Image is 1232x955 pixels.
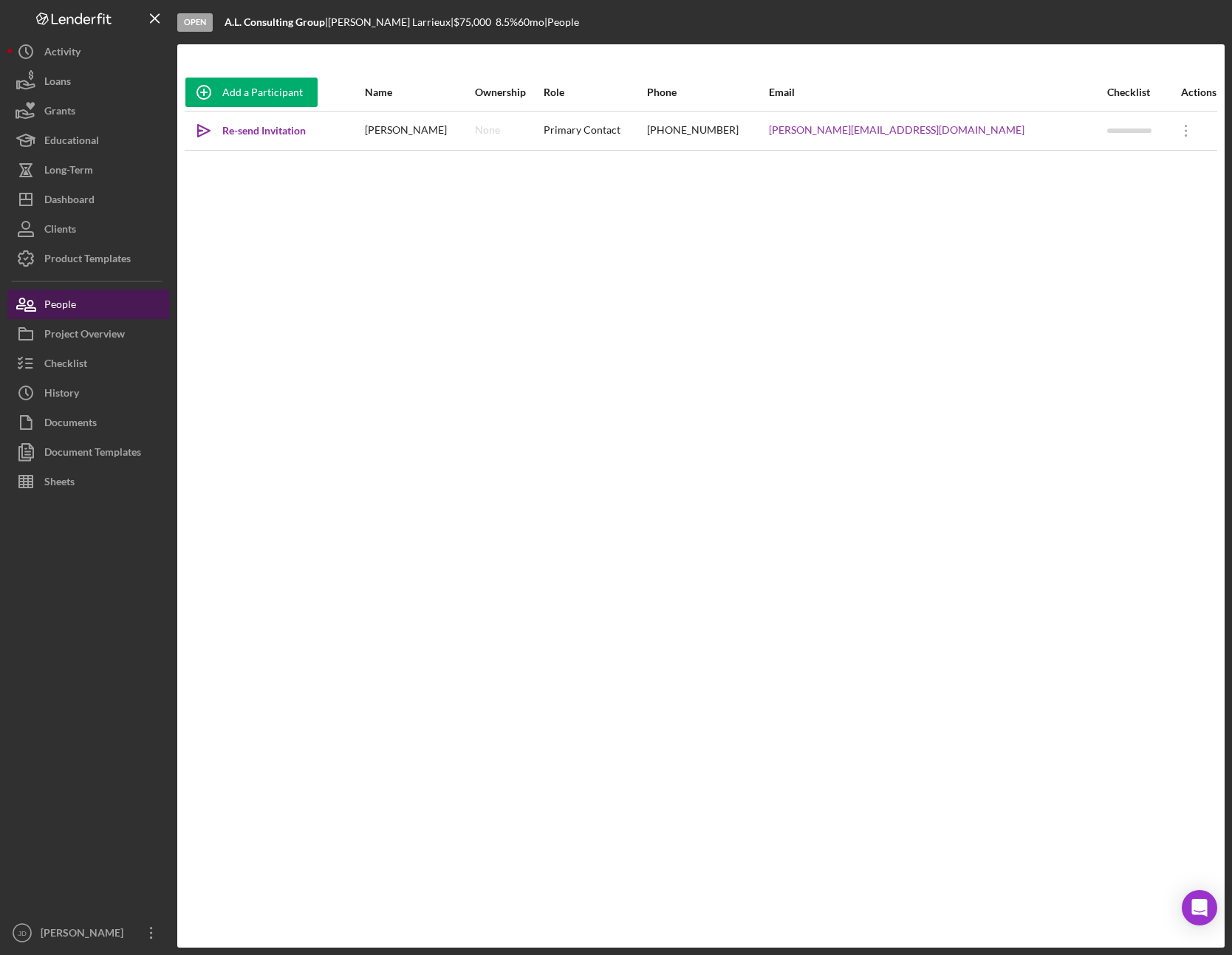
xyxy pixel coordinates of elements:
div: Email [769,86,1106,98]
div: Ownership [475,86,542,98]
button: JD[PERSON_NAME] [7,918,170,948]
text: JD [18,929,27,937]
div: Grants [44,96,75,129]
button: Document Templates [7,437,170,467]
div: History [44,378,79,411]
div: Documents [44,408,97,441]
div: 60 mo [518,16,544,28]
b: A.L. Consulting Group [225,16,325,28]
button: Loans [7,66,170,96]
div: Open [177,13,213,32]
button: Checklist [7,349,170,378]
button: Project Overview [7,319,170,349]
div: Name [365,86,473,98]
button: Product Templates [7,244,170,273]
div: Phone [647,86,768,98]
button: Long-Term [7,155,170,185]
div: Role [544,86,645,98]
div: Document Templates [44,437,141,470]
button: Sheets [7,467,170,496]
div: [PERSON_NAME] [37,918,133,951]
div: 8.5 % [496,16,518,28]
button: Documents [7,408,170,437]
div: Loans [44,66,71,100]
button: History [7,378,170,408]
span: $75,000 [454,16,491,28]
div: [PERSON_NAME] Larrieux | [328,16,454,28]
button: Grants [7,96,170,126]
div: [PHONE_NUMBER] [647,112,768,149]
button: Add a Participant [185,78,318,107]
div: Sheets [44,467,75,500]
div: Add a Participant [222,78,303,107]
button: Re-send Invitation [185,116,321,146]
div: Dashboard [44,185,95,218]
div: Project Overview [44,319,125,352]
div: | [225,16,328,28]
div: Checklist [44,349,87,382]
div: Primary Contact [544,112,645,149]
div: Actions [1168,86,1216,98]
div: Long-Term [44,155,93,188]
div: Open Intercom Messenger [1182,890,1217,925]
div: Educational [44,126,99,159]
button: Educational [7,126,170,155]
a: [PERSON_NAME][EMAIL_ADDRESS][DOMAIN_NAME] [769,124,1024,136]
div: | People [544,16,579,28]
div: Product Templates [44,244,131,277]
button: Activity [7,37,170,66]
div: People [44,290,76,323]
button: Dashboard [7,185,170,214]
div: Clients [44,214,76,247]
div: Checklist [1107,86,1166,98]
div: None [475,124,500,136]
div: Activity [44,37,81,70]
button: Clients [7,214,170,244]
button: People [7,290,170,319]
div: Re-send Invitation [222,116,306,146]
div: [PERSON_NAME] [365,112,473,149]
